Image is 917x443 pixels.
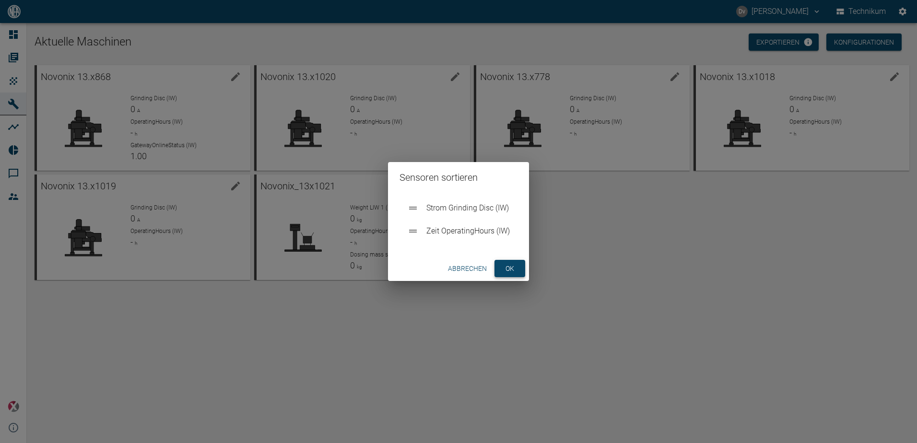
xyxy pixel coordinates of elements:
h2: Sensoren sortieren [388,162,529,193]
div: Zeit OperatingHours (IW) [400,220,517,243]
div: Strom Grinding Disc (IW) [400,197,517,220]
button: ok [494,260,525,278]
span: Strom Grinding Disc (IW) [426,202,510,214]
button: Abbrechen [444,260,491,278]
span: Zeit OperatingHours (IW) [426,225,510,237]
